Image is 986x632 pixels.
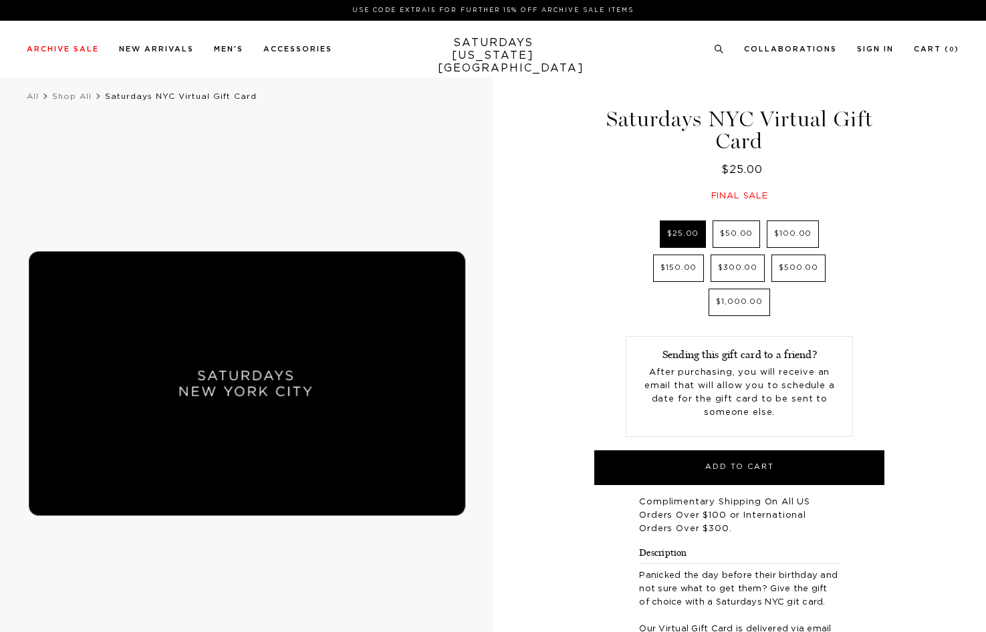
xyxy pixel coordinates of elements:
[27,92,39,100] a: All
[713,220,760,248] label: $50.00
[721,164,763,175] span: $25.00
[32,5,954,15] p: Use Code EXTRA15 for Further 15% Off Archive Sale Items
[711,255,765,282] label: $300.00
[771,255,826,282] label: $500.00
[639,546,840,564] h1: Description
[660,220,706,248] label: $25.00
[594,450,884,485] button: Add to Cart
[639,496,840,536] p: Complimentary Shipping On All US Orders Over $100 or International Orders Over $300.
[119,45,194,53] a: New Arrivals
[105,92,257,100] span: Saturdays NYC Virtual Gift Card
[914,45,959,53] a: Cart (0)
[949,47,955,53] small: 0
[52,92,92,100] a: Shop All
[263,45,332,53] a: Accessories
[857,45,894,53] a: Sign In
[592,108,886,152] h1: Saturdays NYC Virtual Gift Card
[653,255,704,282] label: $150.00
[214,45,243,53] a: Men's
[767,220,819,248] label: $100.00
[438,37,548,75] a: SATURDAYS[US_STATE][GEOGRAPHIC_DATA]
[592,190,886,202] div: Final sale
[27,45,99,53] a: Archive Sale
[636,366,842,420] p: After purchasing, you will receive an email that will allow you to schedule a date for the gift c...
[744,45,837,53] a: Collaborations
[636,347,842,363] h1: Sending this gift card to a friend?
[709,289,770,316] label: $1,000.00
